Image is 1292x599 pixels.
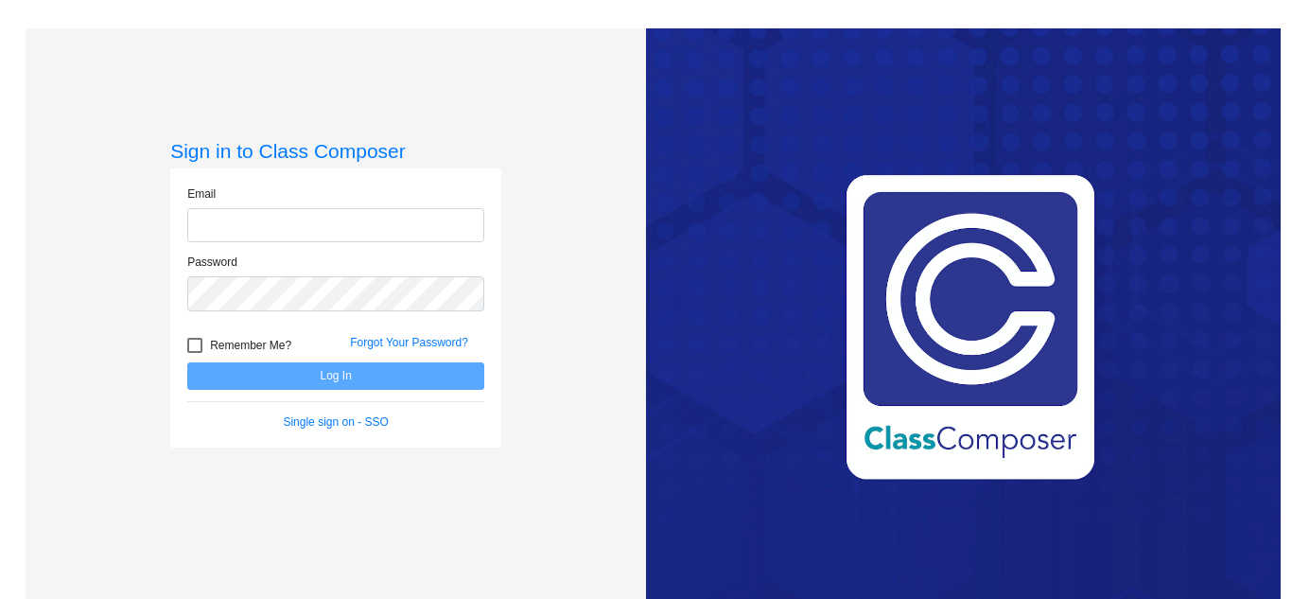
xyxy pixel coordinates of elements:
h3: Sign in to Class Composer [170,139,501,163]
label: Password [187,254,237,271]
button: Log In [187,362,484,390]
span: Remember Me? [210,334,291,357]
label: Email [187,185,216,203]
a: Forgot Your Password? [350,336,468,349]
a: Single sign on - SSO [283,415,388,429]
